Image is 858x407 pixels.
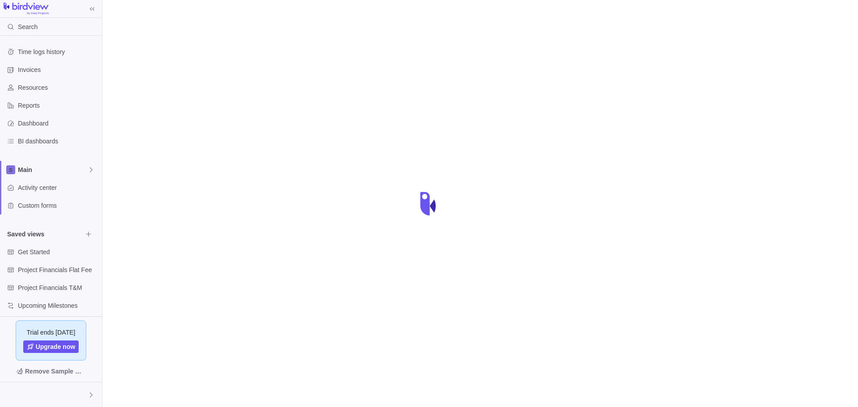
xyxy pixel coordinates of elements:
[18,265,98,274] span: Project Financials Flat Fee
[18,165,88,174] span: Main
[18,47,98,56] span: Time logs history
[18,65,98,74] span: Invoices
[4,3,49,15] img: logo
[36,342,76,351] span: Upgrade now
[27,328,76,337] span: Trial ends [DATE]
[5,390,16,400] div: Ram
[411,186,447,222] div: loading
[7,364,95,378] span: Remove Sample Data
[18,283,98,292] span: Project Financials T&M
[18,301,98,310] span: Upcoming Milestones
[18,101,98,110] span: Reports
[18,137,98,146] span: BI dashboards
[18,183,98,192] span: Activity center
[18,248,98,256] span: Get Started
[7,230,82,239] span: Saved views
[25,366,86,377] span: Remove Sample Data
[18,119,98,128] span: Dashboard
[18,22,38,31] span: Search
[82,228,95,240] span: Browse views
[23,340,79,353] a: Upgrade now
[18,201,98,210] span: Custom forms
[18,83,98,92] span: Resources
